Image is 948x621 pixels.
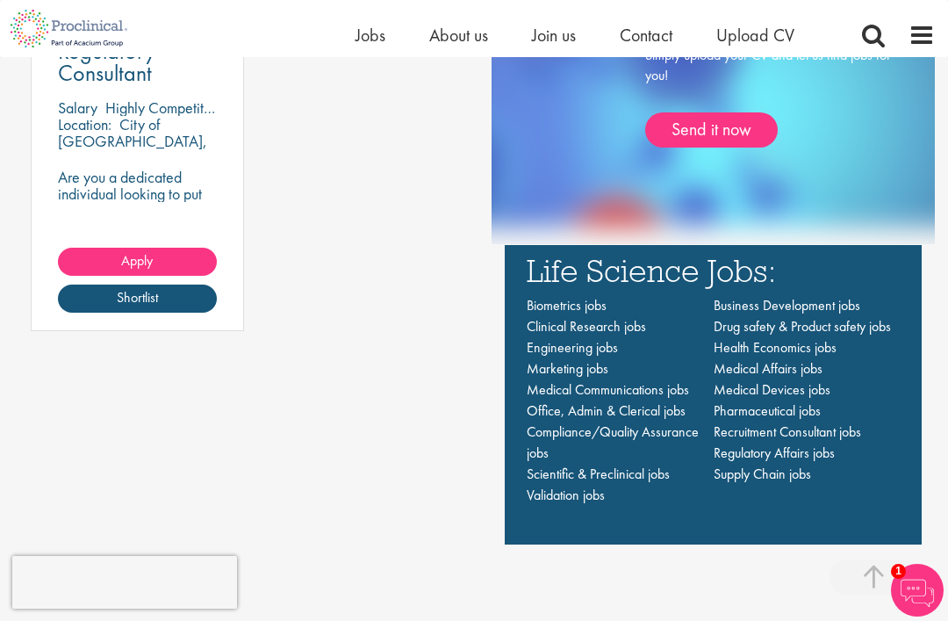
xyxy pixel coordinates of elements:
[527,422,699,462] a: Compliance/Quality Assurance jobs
[527,380,689,399] a: Medical Communications jobs
[532,24,576,47] a: Join us
[891,564,944,617] img: Chatbot
[527,465,670,483] a: Scientific & Preclinical jobs
[716,24,794,47] a: Upload CV
[891,564,906,579] span: 1
[714,401,821,420] a: Pharmaceutical jobs
[58,36,155,88] span: Regulatory Consultant
[58,114,111,134] span: Location:
[527,338,618,357] a: Engineering jobs
[714,338,837,357] a: Health Economics jobs
[58,285,217,313] a: Shortlist
[645,46,891,148] div: Simply upload your CV and let us find jobs for you!
[58,248,217,276] a: Apply
[645,112,778,148] a: Send it now
[429,24,488,47] a: About us
[527,295,900,506] nav: Main navigation
[355,24,385,47] a: Jobs
[105,97,222,118] p: Highly Competitive
[527,254,900,286] h3: Life Science Jobs:
[58,40,217,84] a: Regulatory Consultant
[714,465,811,483] a: Supply Chain jobs
[12,556,237,609] iframe: reCAPTCHA
[58,169,217,302] p: Are you a dedicated individual looking to put your expertise to work fully flexibly in a remote p...
[714,380,830,399] a: Medical Devices jobs
[714,296,860,314] a: Business Development jobs
[527,401,686,420] a: Office, Admin & Clerical jobs
[714,359,822,378] a: Medical Affairs jobs
[620,24,672,47] a: Contact
[714,317,891,336] a: Drug safety & Product safety jobs
[58,97,97,118] span: Salary
[527,317,646,336] a: Clinical Research jobs
[714,444,835,462] a: Regulatory Affairs jobs
[58,114,207,168] p: City of [GEOGRAPHIC_DATA], [GEOGRAPHIC_DATA]
[527,296,607,314] a: Biometrics jobs
[527,486,605,504] a: Validation jobs
[527,359,608,378] a: Marketing jobs
[714,422,861,441] a: Recruitment Consultant jobs
[121,251,153,270] span: Apply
